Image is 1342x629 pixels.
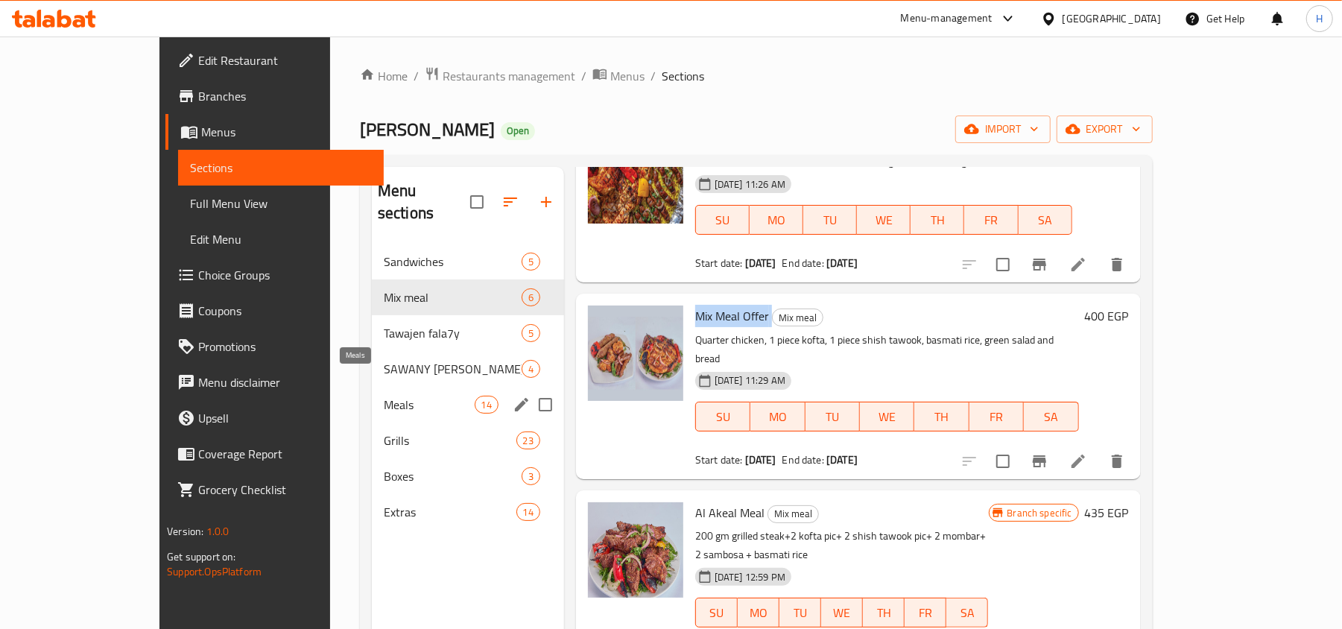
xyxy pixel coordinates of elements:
[1022,247,1057,282] button: Branch-specific-item
[165,42,384,78] a: Edit Restaurant
[970,209,1012,231] span: FR
[198,409,372,427] span: Upsell
[461,186,493,218] span: Select all sections
[1085,502,1129,523] h6: 435 EGP
[917,209,958,231] span: TH
[588,306,683,401] img: Mix Meal Offer
[695,502,765,524] span: Al Akeal Meal
[975,406,1018,428] span: FR
[987,446,1019,477] span: Select to update
[528,184,564,220] button: Add section
[967,120,1039,139] span: import
[493,184,528,220] span: Sort sections
[745,450,776,470] b: [DATE]
[372,279,564,315] div: Mix meal6
[384,360,522,378] span: SAWANY [PERSON_NAME]
[857,205,911,235] button: WE
[165,329,384,364] a: Promotions
[588,128,683,224] img: Family Mix Meal Offer
[827,602,857,624] span: WE
[756,406,799,428] span: MO
[1063,10,1161,27] div: [GEOGRAPHIC_DATA]
[709,373,791,388] span: [DATE] 11:29 AM
[709,570,791,584] span: [DATE] 12:59 PM
[165,257,384,293] a: Choice Groups
[1085,306,1129,326] h6: 400 EGP
[384,503,516,521] span: Extras
[190,230,372,248] span: Edit Menu
[744,602,773,624] span: MO
[588,502,683,598] img: Al Akeal Meal
[198,266,372,284] span: Choice Groups
[1024,402,1078,432] button: SA
[198,481,372,499] span: Grocery Checklist
[167,562,262,581] a: Support.OpsPlatform
[510,393,533,416] button: edit
[911,602,940,624] span: FR
[821,598,863,628] button: WE
[384,432,516,449] span: Grills
[803,205,857,235] button: TU
[522,291,539,305] span: 6
[964,205,1018,235] button: FR
[167,522,203,541] span: Version:
[695,253,743,273] span: Start date:
[782,253,824,273] span: End date:
[198,338,372,355] span: Promotions
[901,10,993,28] div: Menu-management
[702,406,744,428] span: SU
[360,113,495,146] span: [PERSON_NAME]
[805,402,860,432] button: TU
[516,503,540,521] div: items
[178,186,384,221] a: Full Menu View
[190,159,372,177] span: Sections
[372,244,564,279] div: Sandwiches5
[863,209,905,231] span: WE
[592,66,645,86] a: Menus
[767,505,819,523] div: Mix meal
[1057,116,1153,143] button: export
[198,302,372,320] span: Coupons
[372,387,564,423] div: Meals14edit
[360,66,1153,86] nav: breadcrumb
[165,472,384,508] a: Grocery Checklist
[372,238,564,536] nav: Menu sections
[501,122,535,140] div: Open
[201,123,372,141] span: Menus
[768,505,818,522] span: Mix meal
[946,598,988,628] button: SA
[1001,506,1078,520] span: Branch specific
[384,396,475,414] span: Meals
[522,362,539,376] span: 4
[384,324,522,342] span: Tawajen fala7y
[1025,209,1066,231] span: SA
[384,467,522,485] span: Boxes
[662,67,704,85] span: Sections
[695,598,738,628] button: SU
[869,602,899,624] span: TH
[750,402,805,432] button: MO
[1099,247,1135,282] button: delete
[501,124,535,137] span: Open
[756,209,797,231] span: MO
[517,505,539,519] span: 14
[522,467,540,485] div: items
[198,445,372,463] span: Coverage Report
[372,458,564,494] div: Boxes3
[522,470,539,484] span: 3
[779,598,821,628] button: TU
[750,205,803,235] button: MO
[702,602,732,624] span: SU
[911,205,964,235] button: TH
[384,253,522,271] span: Sandwiches
[905,598,946,628] button: FR
[384,288,522,306] div: Mix meal
[920,406,963,428] span: TH
[522,255,539,269] span: 5
[372,315,564,351] div: Tawajen fala7y5
[826,450,858,470] b: [DATE]
[651,67,656,85] li: /
[969,402,1024,432] button: FR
